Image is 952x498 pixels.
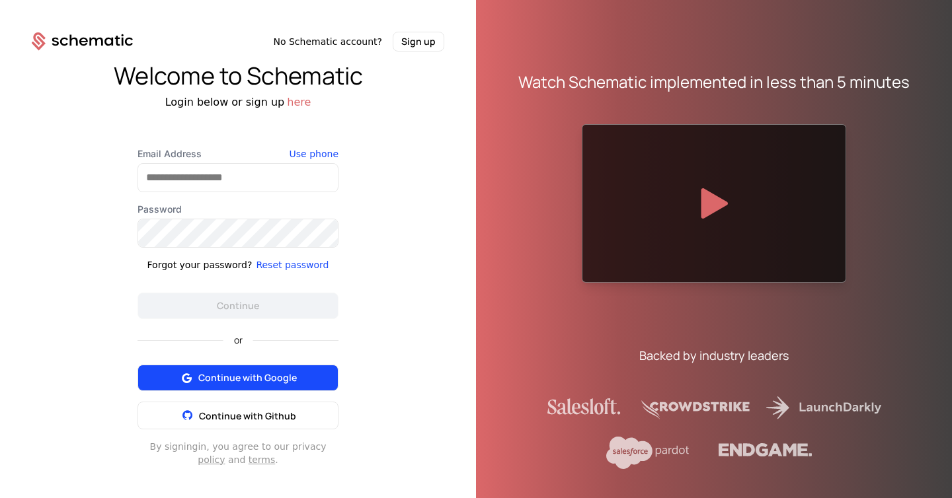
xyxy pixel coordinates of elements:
[147,258,253,271] div: Forgot your password?
[138,402,338,429] button: Continue with Github
[138,293,338,319] button: Continue
[138,147,338,160] label: Email Address
[273,35,382,48] span: No Schematic account?
[223,336,253,345] span: or
[138,203,338,216] label: Password
[287,94,311,110] button: here
[518,71,910,92] div: Watch Schematic implemented in less than 5 minutes
[393,32,444,52] button: Sign up
[249,454,276,465] a: terms
[256,258,329,271] button: Reset password
[639,346,789,365] div: Backed by industry leaders
[138,440,338,466] div: By signing in , you agree to our privacy and .
[198,371,297,384] span: Continue with Google
[290,147,338,160] button: Use phone
[138,365,338,391] button: Continue with Google
[198,454,225,465] a: policy
[199,409,296,422] span: Continue with Github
